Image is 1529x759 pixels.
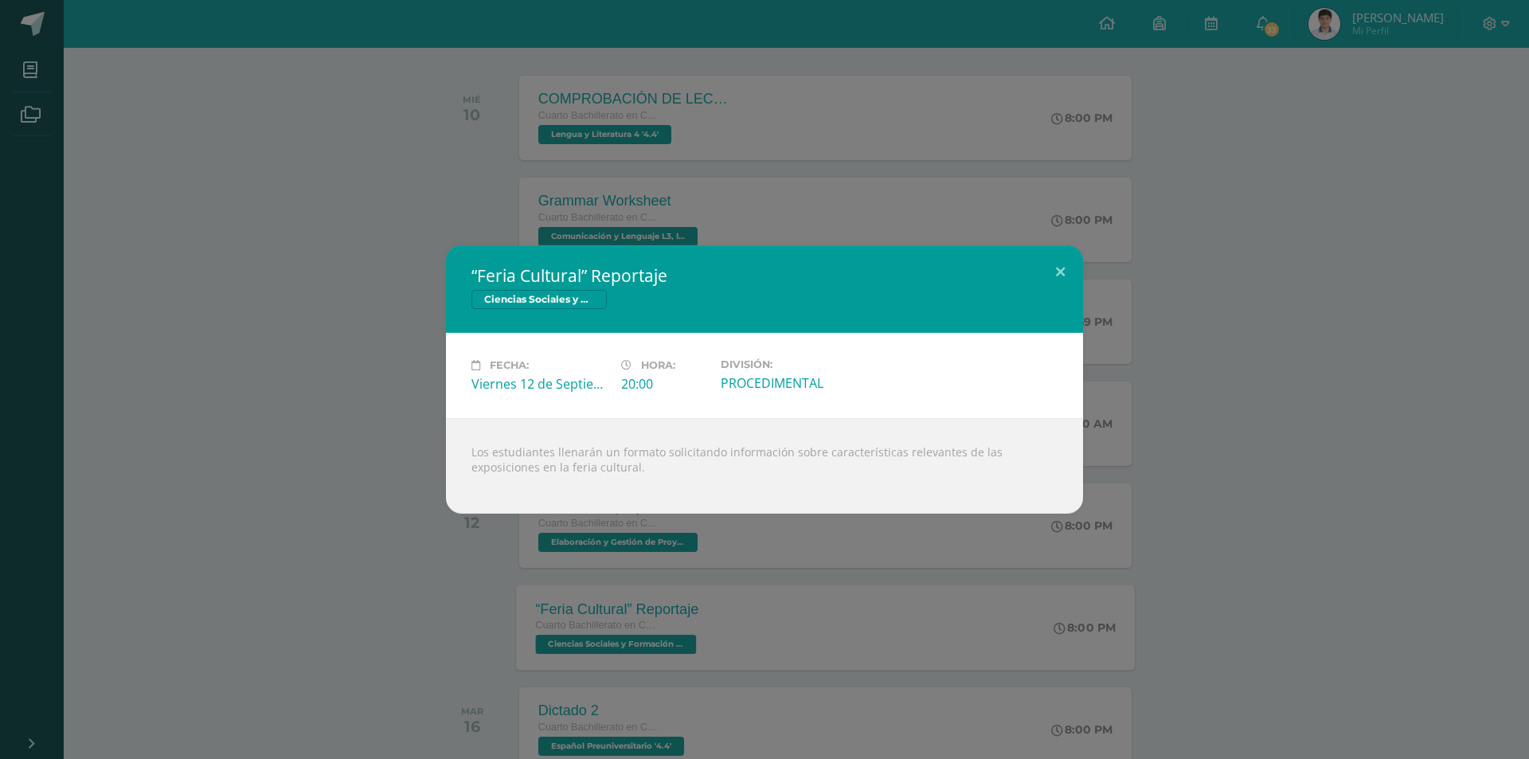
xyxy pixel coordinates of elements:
[471,290,607,309] span: Ciencias Sociales y Formación Ciudadana 4
[471,375,608,393] div: Viernes 12 de Septiembre
[446,418,1083,514] div: Los estudiantes llenarán un formato solicitando información sobre características relevantes de l...
[1038,245,1083,299] button: Close (Esc)
[471,264,1058,287] h2: “Feria Cultural” Reportaje
[721,374,858,392] div: PROCEDIMENTAL
[621,375,708,393] div: 20:00
[721,358,858,370] label: División:
[641,359,675,371] span: Hora:
[490,359,529,371] span: Fecha:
